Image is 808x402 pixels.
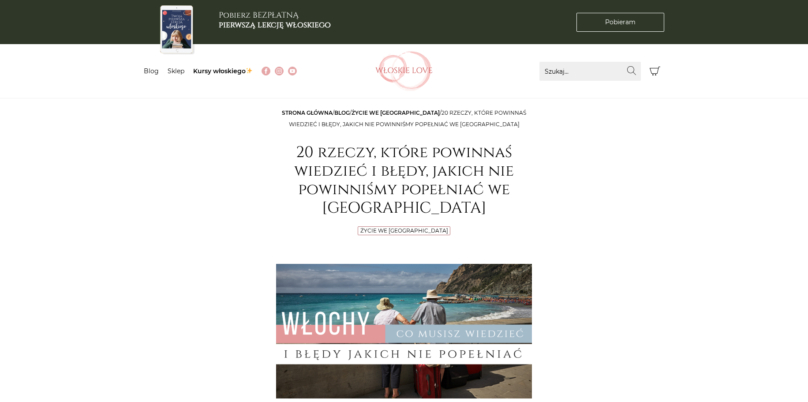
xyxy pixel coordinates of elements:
[193,67,253,75] a: Kursy włoskiego
[219,19,331,30] b: pierwszą lekcję włoskiego
[276,143,532,218] h1: 20 rzeczy, które powinnaś wiedzieć i błędy, jakich nie powinniśmy popełniać we [GEOGRAPHIC_DATA]
[645,62,664,81] button: Koszyk
[539,62,641,81] input: Szukaj...
[360,227,448,234] a: Życie we [GEOGRAPHIC_DATA]
[375,51,433,91] img: Włoskielove
[246,68,252,74] img: ✨
[168,67,184,75] a: Sklep
[576,13,664,32] a: Pobieram
[282,109,333,116] a: Strona główna
[282,109,526,128] span: / / /
[144,67,159,75] a: Blog
[605,18,636,27] span: Pobieram
[352,109,440,116] a: Życie we [GEOGRAPHIC_DATA]
[219,11,331,30] h3: Pobierz BEZPŁATNĄ
[334,109,350,116] a: Blog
